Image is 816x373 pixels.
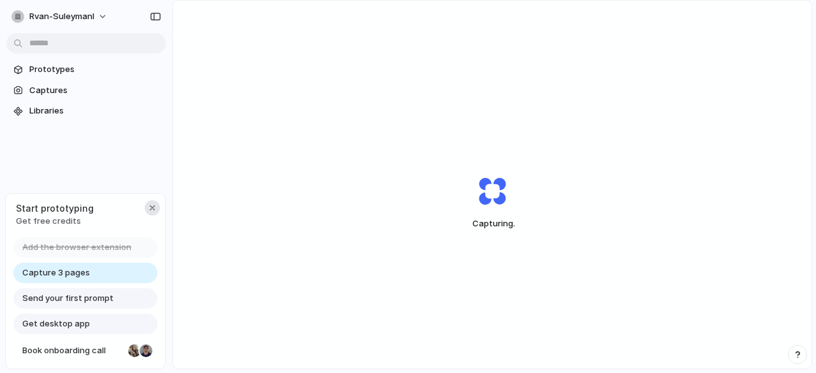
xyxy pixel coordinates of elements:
[448,217,536,230] span: Capturing
[16,201,94,215] span: Start prototyping
[127,343,142,358] div: Nicole Kubica
[22,344,123,357] span: Book onboarding call
[29,10,94,23] span: rvan-suleymanl
[13,340,157,361] a: Book onboarding call
[22,267,90,279] span: Capture 3 pages
[29,63,161,76] span: Prototypes
[6,81,166,100] a: Captures
[513,218,515,228] span: .
[29,105,161,117] span: Libraries
[16,215,94,228] span: Get free credits
[22,241,131,254] span: Add the browser extension
[6,101,166,121] a: Libraries
[6,60,166,79] a: Prototypes
[29,84,161,97] span: Captures
[13,314,157,334] a: Get desktop app
[22,318,90,330] span: Get desktop app
[138,343,154,358] div: Christian Iacullo
[22,292,113,305] span: Send your first prompt
[6,6,114,27] button: rvan-suleymanl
